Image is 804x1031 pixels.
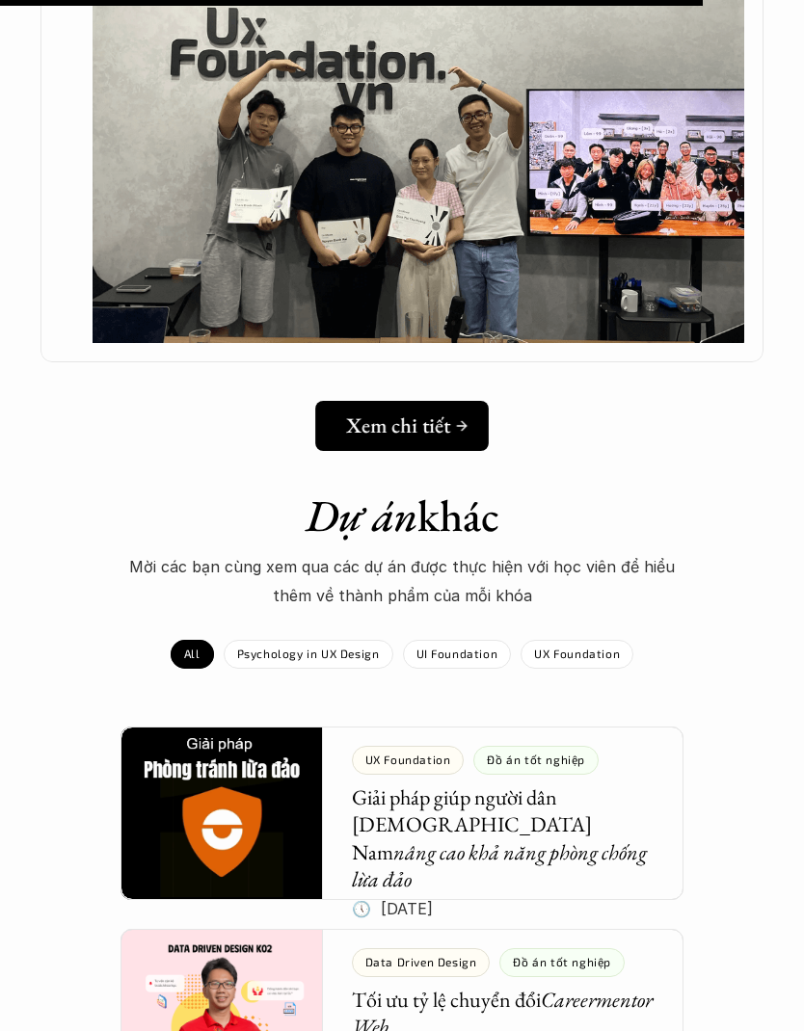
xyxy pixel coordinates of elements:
[65,489,739,542] h1: khác
[352,894,433,923] p: 🕔 [DATE]
[113,552,691,611] p: Mời các bạn cùng xem qua các dự án được thực hiện với học viên để hiểu thêm về thành phẩm của mỗi...
[346,412,450,437] h5: Xem chi tiết
[315,401,489,451] a: Xem chi tiết
[534,647,620,660] p: UX Foundation
[237,647,380,660] p: Psychology in UX Design
[184,647,201,660] p: All
[121,727,683,900] a: UX FoundationĐồ án tốt nghiệpGiải pháp giúp người dân [DEMOGRAPHIC_DATA] Namnâng cao khả năng phò...
[306,487,417,544] em: Dự án
[416,647,498,660] p: UI Foundation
